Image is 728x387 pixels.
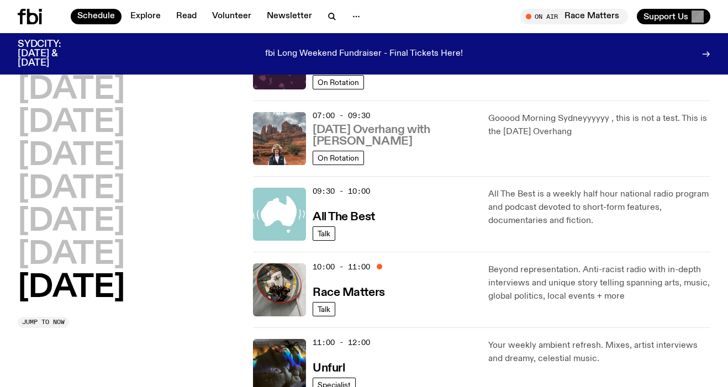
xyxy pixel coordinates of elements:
h3: All The Best [313,211,375,223]
span: 10:00 - 11:00 [313,262,370,272]
button: [DATE] [18,108,125,139]
p: Gooood Morning Sydneyyyyyy , this is not a test. This is the [DATE] Overhang [488,112,710,139]
a: On Rotation [313,75,364,89]
a: Schedule [71,9,122,24]
button: Jump to now [18,317,69,328]
a: Race Matters [313,285,385,299]
span: On Rotation [318,154,359,162]
span: Talk [318,305,330,314]
button: On AirRace Matters [520,9,628,24]
span: 07:00 - 09:30 [313,110,370,121]
span: Support Us [643,12,688,22]
button: [DATE] [18,240,125,271]
img: A photo of the Race Matters team taken in a rear view or "blindside" mirror. A bunch of people of... [253,263,306,316]
p: All The Best is a weekly half hour national radio program and podcast devoted to short-form featu... [488,188,710,227]
a: [DATE] Overhang with [PERSON_NAME] [313,122,475,147]
a: Volunteer [205,9,258,24]
a: Unfurl [313,361,345,374]
a: Read [170,9,203,24]
button: [DATE] [18,75,125,105]
h3: SYDCITY: [DATE] & [DATE] [18,40,88,68]
button: Support Us [637,9,710,24]
a: Newsletter [260,9,319,24]
span: Jump to now [22,319,65,325]
span: 09:30 - 10:00 [313,186,370,197]
button: [DATE] [18,206,125,237]
a: On Rotation [313,151,364,165]
a: Talk [313,302,335,316]
p: fbi Long Weekend Fundraiser - Final Tickets Here! [265,49,463,59]
button: [DATE] [18,174,125,205]
span: Talk [318,230,330,238]
button: [DATE] [18,141,125,172]
h3: [DATE] Overhang with [PERSON_NAME] [313,124,475,147]
a: Talk [313,226,335,241]
h3: Unfurl [313,363,345,374]
span: 11:00 - 12:00 [313,337,370,348]
a: Explore [124,9,167,24]
p: Your weekly ambient refresh. Mixes, artist interviews and dreamy, celestial music. [488,339,710,365]
button: [DATE] [18,273,125,304]
span: On Rotation [318,78,359,87]
p: Beyond representation. Anti-racist radio with in-depth interviews and unique story telling spanni... [488,263,710,303]
a: All The Best [313,209,375,223]
h3: Race Matters [313,287,385,299]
